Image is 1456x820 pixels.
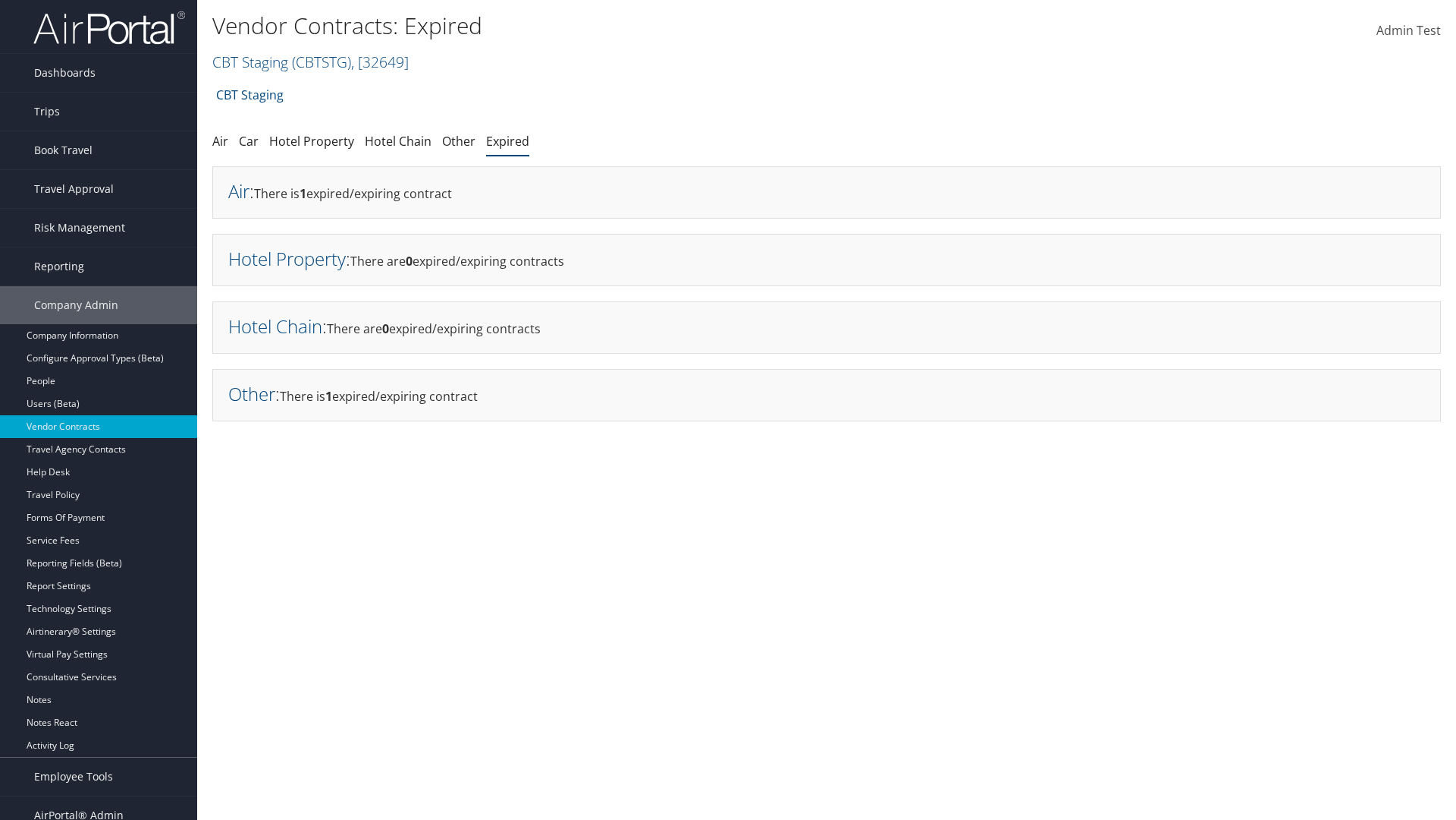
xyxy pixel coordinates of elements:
[325,388,332,405] strong: 1
[365,133,431,150] a: Hotel Chain
[34,131,93,169] span: Book Travel
[1376,22,1441,39] span: Admin Test
[216,80,284,110] a: CBT Staging
[228,246,346,271] a: Hotel Property
[228,178,249,203] a: Air
[292,52,351,72] span: ( CBTSTG )
[228,178,254,203] h2: :
[442,133,475,150] a: Other
[269,133,354,150] a: Hotel Property
[212,301,1441,354] div: There are expired/expiring contracts
[228,381,275,406] a: Other
[34,209,125,247] span: Risk Management
[34,170,114,208] span: Travel Approval
[228,246,350,271] h2: :
[228,314,322,339] a: Hotel Chain
[351,52,409,72] span: , [ 32649 ]
[34,286,118,324] span: Company Admin
[406,253,413,270] strong: 0
[1376,8,1441,55] a: Admin Test
[34,54,96,92] span: Dashboards
[212,10,1031,42] h1: Vendor Contracts: Expired
[34,248,84,285] span: Reporting
[300,185,306,202] strong: 1
[382,320,389,337] strong: 0
[212,52,409,72] a: CBT Staging
[212,166,1441,219] div: There is expired/expiring contract
[228,381,280,406] h2: :
[34,93,60,131] span: Trips
[212,133,228,150] a: Air
[212,234,1441,286] div: There are expired/expiring contracts
[212,369,1441,421] div: There is expired/expiring contract
[228,314,327,339] h2: :
[33,10,185,46] img: airportal-logo.png
[34,758,113,796] span: Employee Tools
[239,133,259,150] a: Car
[486,133,529,150] a: Expired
